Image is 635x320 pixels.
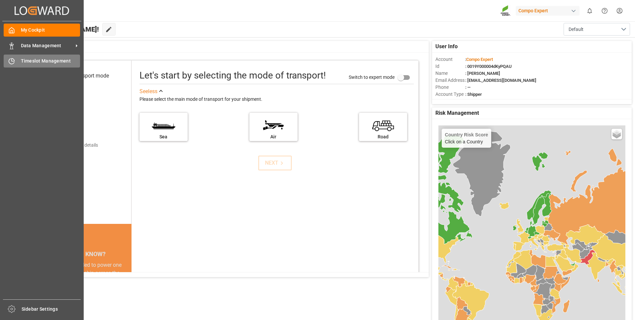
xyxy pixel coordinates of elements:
span: Account Type [435,91,465,98]
button: show 0 new notifications [582,3,597,18]
button: next slide / item [122,261,132,317]
span: Risk Management [435,109,479,117]
span: : [PERSON_NAME] [465,71,500,76]
span: Data Management [21,42,73,49]
button: Help Center [597,3,612,18]
span: Switch to expert mode [349,74,395,80]
div: See less [139,87,157,95]
img: Screenshot%202023-09-29%20at%2010.02.21.png_1712312052.png [500,5,511,17]
span: : Shipper [465,92,482,97]
span: Account [435,56,465,63]
span: Default [569,26,584,33]
button: NEXT [258,156,292,170]
span: : [465,57,493,62]
span: Phone [435,84,465,91]
span: Timeslot Management [21,58,80,65]
a: My Cockpit [4,24,80,37]
div: Click on a Country [445,132,488,144]
div: Please select the main mode of transport for your shipment. [139,95,414,103]
button: open menu [564,23,630,36]
div: Sea [143,133,184,140]
div: Air [253,133,294,140]
span: : [EMAIL_ADDRESS][DOMAIN_NAME] [465,78,536,83]
span: User Info [435,43,458,51]
span: My Cockpit [21,27,80,34]
a: Timeslot Management [4,55,80,68]
div: Let's start by selecting the mode of transport! [139,69,326,82]
span: Compo Expert [466,57,493,62]
a: Layers [611,129,622,139]
span: : 0019Y000004dKyPQAU [465,64,512,69]
h4: Country Risk Score [445,132,488,137]
span: Hello [PERSON_NAME]! [28,23,99,36]
div: NEXT [265,159,285,167]
span: Sidebar Settings [22,306,81,313]
div: Add shipping details [56,142,98,149]
div: Road [362,133,404,140]
div: Compo Expert [516,6,580,16]
span: Id [435,63,465,70]
span: Email Address [435,77,465,84]
span: Name [435,70,465,77]
span: : — [465,85,471,90]
button: Compo Expert [516,4,582,17]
